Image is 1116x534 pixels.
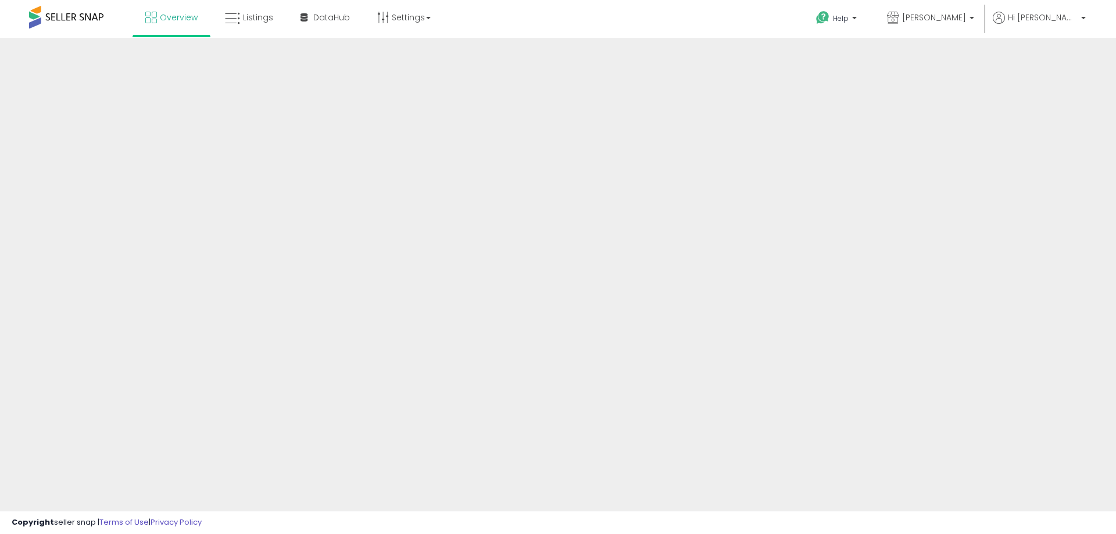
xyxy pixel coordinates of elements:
[1008,12,1078,23] span: Hi [PERSON_NAME]
[160,12,198,23] span: Overview
[902,12,966,23] span: [PERSON_NAME]
[243,12,273,23] span: Listings
[99,517,149,528] a: Terms of Use
[993,12,1086,38] a: Hi [PERSON_NAME]
[151,517,202,528] a: Privacy Policy
[807,2,868,38] a: Help
[833,13,849,23] span: Help
[815,10,830,25] i: Get Help
[12,517,202,528] div: seller snap | |
[313,12,350,23] span: DataHub
[12,517,54,528] strong: Copyright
